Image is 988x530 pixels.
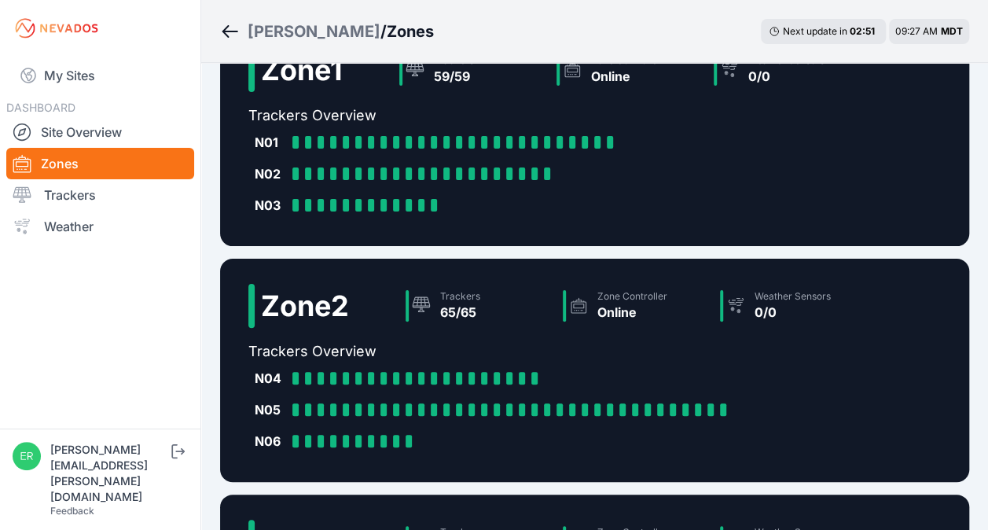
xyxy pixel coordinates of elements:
div: N02 [255,164,286,183]
a: My Sites [6,57,194,94]
a: Trackers59/59 [393,48,550,92]
div: N01 [255,133,286,152]
div: 0/0 [748,67,825,86]
div: N05 [255,400,286,419]
h2: Zone 2 [261,290,349,322]
span: Next update in [783,25,847,37]
h2: Zone 1 [261,54,343,86]
div: Online [591,67,661,86]
div: N06 [255,432,286,451]
span: DASHBOARD [6,101,75,114]
span: MDT [941,25,963,37]
a: Weather [6,211,194,242]
a: Feedback [50,505,94,517]
img: Nevados [13,16,101,41]
span: 09:27 AM [895,25,938,37]
h2: Trackers Overview [248,340,871,363]
a: Weather Sensors0/0 [714,284,871,328]
div: Zone Controller [597,290,667,303]
div: N04 [255,369,286,388]
div: 65/65 [440,303,480,322]
a: [PERSON_NAME] [248,20,380,42]
img: erik.ordorica@solvenergy.com [13,442,41,470]
div: N03 [255,196,286,215]
div: 02 : 51 [850,25,878,38]
div: Trackers [440,290,480,303]
a: Site Overview [6,116,194,148]
span: / [380,20,387,42]
div: Weather Sensors [755,290,831,303]
div: 59/59 [434,67,474,86]
div: Online [597,303,667,322]
h3: Zones [387,20,434,42]
a: Trackers [6,179,194,211]
a: Zones [6,148,194,179]
div: [PERSON_NAME][EMAIL_ADDRESS][PERSON_NAME][DOMAIN_NAME] [50,442,168,505]
h2: Trackers Overview [248,105,865,127]
nav: Breadcrumb [220,11,434,52]
a: Trackers65/65 [399,284,556,328]
a: Weather Sensors0/0 [707,48,865,92]
div: 0/0 [755,303,831,322]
